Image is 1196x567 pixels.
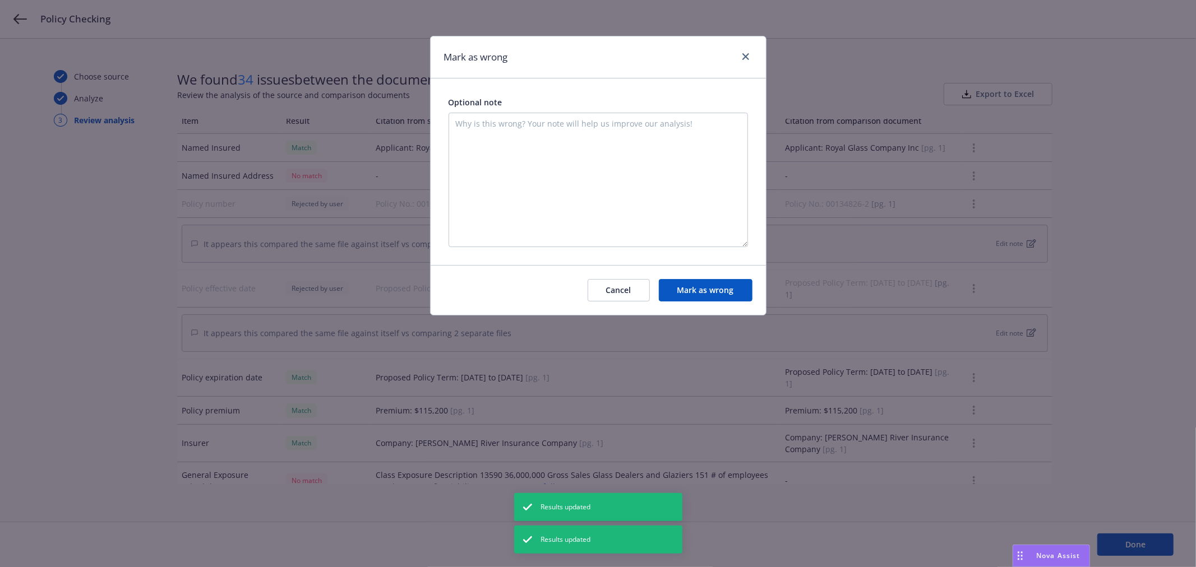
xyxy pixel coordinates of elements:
[588,279,650,301] button: Cancel
[541,535,591,545] span: Results updated
[1036,551,1080,560] span: Nova Assist
[444,50,508,64] h1: Mark as wrong
[1013,545,1027,566] div: Drag to move
[541,502,591,512] span: Results updated
[449,97,502,108] span: Optional note
[659,279,752,301] button: Mark as wrong
[739,50,752,63] a: close
[1013,545,1090,567] button: Nova Assist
